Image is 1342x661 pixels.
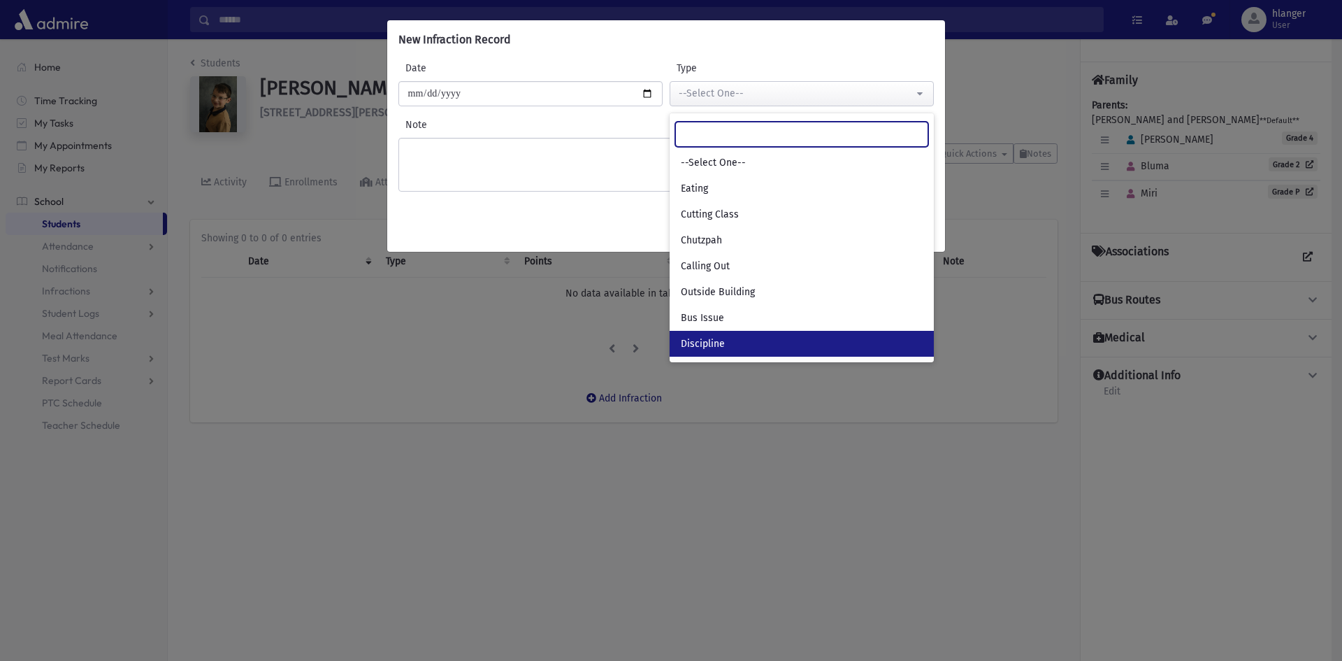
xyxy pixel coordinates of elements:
[681,311,724,325] span: Bus Issue
[681,234,722,248] span: Chutzpah
[675,122,928,147] input: Search
[681,260,730,273] span: Calling Out
[398,118,934,132] label: Note
[681,156,746,170] span: --Select One--
[681,182,708,196] span: Eating
[398,61,531,76] label: Date
[681,285,755,299] span: Outside Building
[398,31,511,48] h6: New Infraction Record
[679,86,914,101] div: --Select One--
[670,81,934,106] button: --Select One--
[681,337,725,351] span: Discipline
[670,61,802,76] label: Type
[681,208,739,222] span: Cutting Class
